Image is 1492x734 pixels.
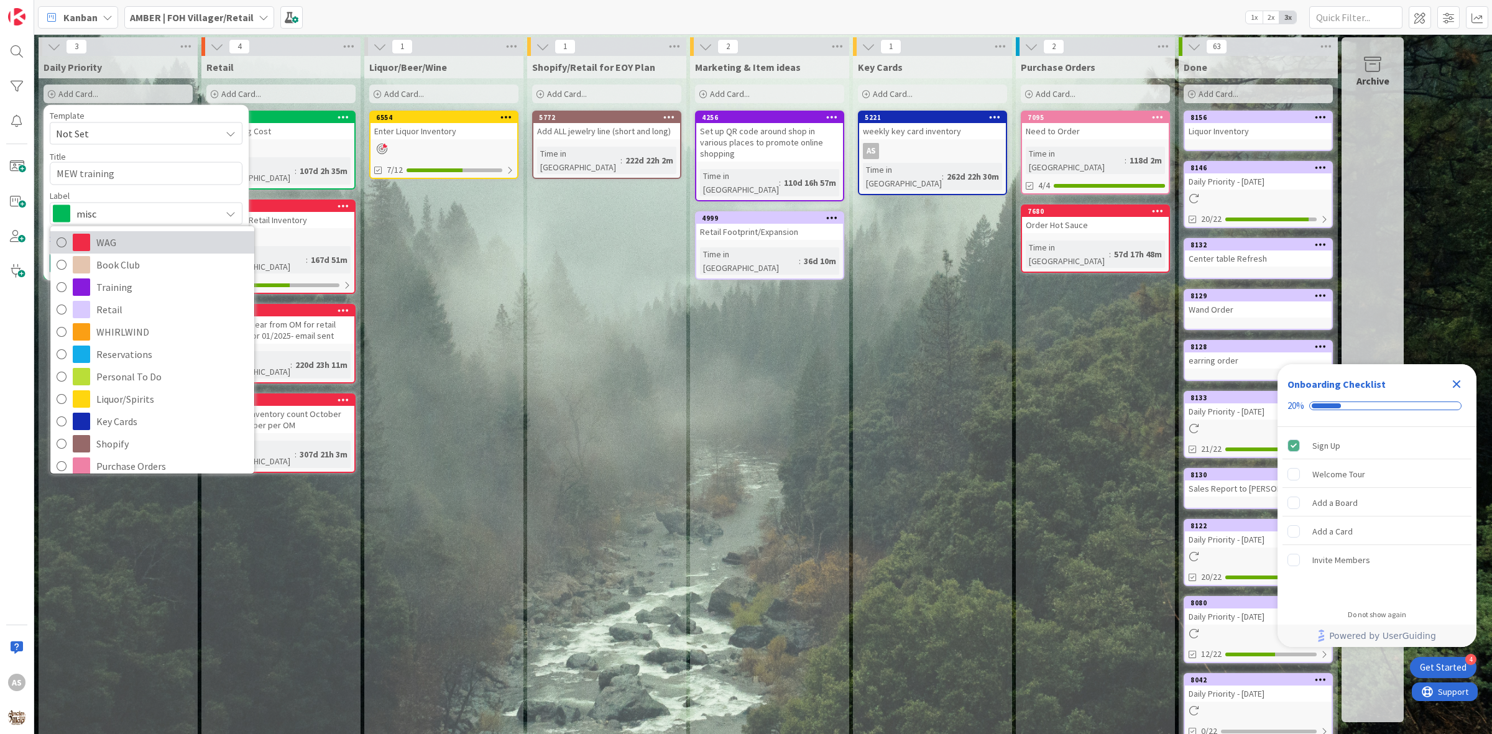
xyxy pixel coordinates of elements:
div: 220d 23h 11m [292,358,351,372]
div: 6670 [213,113,354,122]
div: • No retail inventory count October and November per OM [208,406,354,433]
div: Time in [GEOGRAPHIC_DATA] [700,247,799,275]
div: Calculating Cost [208,123,354,139]
div: Retail Footprint/Expansion [696,224,843,240]
span: Book Club [96,255,248,274]
span: Done [1184,61,1207,73]
div: Invite Members is incomplete. [1282,546,1471,574]
div: 8042 [1190,676,1332,684]
a: 6514Quarterly Retail InventoryTime in [GEOGRAPHIC_DATA]:167d 51m2/4 [206,200,356,294]
div: Time in [GEOGRAPHIC_DATA] [700,169,779,196]
span: 2 [717,39,739,54]
a: 8122Daily Priority - [DATE]20/22 [1184,519,1333,586]
div: 6514Quarterly Retail Inventory [208,201,354,228]
div: 4999 [702,214,843,222]
div: 4 [1465,654,1476,665]
div: 8080Daily Priority - [DATE] [1185,597,1332,625]
span: Key Cards [96,412,248,431]
span: Shopify [96,434,248,453]
div: 8133 [1185,392,1332,403]
a: 5825Waiting to hear from OM for retail inventory for 01/2025- email sentTime in [GEOGRAPHIC_DATA]... [206,304,356,383]
div: 8146Daily Priority - [DATE] [1185,162,1332,190]
span: : [295,164,297,178]
div: 8156Liquor Inventory [1185,112,1332,139]
span: Training [96,278,248,296]
div: 6514 [208,201,354,212]
div: 8132 [1190,241,1332,249]
div: 8132Center table Refresh [1185,239,1332,267]
div: Checklist items [1278,427,1476,602]
a: Powered by UserGuiding [1284,625,1470,647]
div: Add a Board [1312,495,1358,510]
a: Key Cards [50,410,254,433]
a: Shopify [50,433,254,455]
a: 4999Retail Footprint/ExpansionTime in [GEOGRAPHIC_DATA]:36d 10m [695,211,844,280]
a: 8080Daily Priority - [DATE]12/22 [1184,596,1333,663]
span: Powered by UserGuiding [1329,628,1436,643]
span: 1 [880,39,901,54]
span: 3x [1279,11,1296,24]
span: Retail [206,61,234,73]
a: Training [50,276,254,298]
span: Add Card... [221,88,261,99]
input: Quick Filter... [1309,6,1402,29]
div: 262d 22h 30m [944,170,1002,183]
span: Add Card... [1036,88,1075,99]
div: 107d 2h 35m [297,164,351,178]
span: Add Card... [1199,88,1238,99]
div: 36d 10m [801,254,839,268]
div: 57d 17h 48m [1111,247,1165,261]
div: 8042 [1185,674,1332,686]
span: Reservations [96,345,248,364]
div: 8129 [1185,290,1332,301]
div: Open Get Started checklist, remaining modules: 4 [1410,657,1476,678]
img: avatar [8,709,25,726]
div: 8133Daily Priority - [DATE] [1185,392,1332,420]
div: Add a Board is incomplete. [1282,489,1471,516]
a: 5221weekly key card inventoryASTime in [GEOGRAPHIC_DATA]:262d 22h 30m [858,111,1007,195]
div: Sales Report to [PERSON_NAME] [1185,480,1332,497]
span: Shopify/Retail for EOY Plan [532,61,655,73]
div: 7095Need to Order [1022,112,1169,139]
div: 5772Add ALL jewelry line (short and long) [533,112,680,139]
div: weekly key card inventory [859,123,1006,139]
div: Add a Card is incomplete. [1282,518,1471,545]
div: 7095 [1028,113,1169,122]
div: Checklist progress: 20% [1287,400,1467,411]
div: earring order [1185,352,1332,369]
div: Add ALL jewelry line (short and long) [533,123,680,139]
a: WHIRLWIND [50,321,254,343]
div: Daily Priority - [DATE] [1185,531,1332,548]
div: Footer [1278,625,1476,647]
span: Liquor/Spirits [96,390,248,408]
div: 8128 [1190,342,1332,351]
a: Book Club [50,254,254,276]
a: WAG [50,231,254,254]
a: Reservations [50,343,254,365]
div: 4731 [208,395,354,406]
div: 4999 [696,213,843,224]
div: 4256 [702,113,843,122]
div: AS [859,143,1006,159]
span: Add Card... [873,88,913,99]
span: Add Card... [384,88,424,99]
span: Label [50,191,70,200]
textarea: MEW training [50,162,242,185]
a: 7095Need to OrderTime in [GEOGRAPHIC_DATA]:118d 2m4/4 [1021,111,1170,195]
span: : [1109,247,1111,261]
div: 7680 [1022,206,1169,217]
div: Time in [GEOGRAPHIC_DATA] [537,147,620,174]
span: 20/22 [1201,213,1222,226]
div: 5221weekly key card inventory [859,112,1006,139]
div: 4731• No retail inventory count October and November per OM [208,395,354,433]
span: Liquor/Beer/Wine [369,61,447,73]
div: 4731 [213,396,354,405]
div: Daily Priority - [DATE] [1185,173,1332,190]
span: : [779,176,781,190]
div: 6554 [376,113,517,122]
div: 5825Waiting to hear from OM for retail inventory for 01/2025- email sent [208,305,354,344]
div: 222d 22h 2m [622,154,676,167]
span: 4/4 [1038,179,1050,192]
a: 8128earring order [1184,340,1333,381]
div: 8146 [1185,162,1332,173]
